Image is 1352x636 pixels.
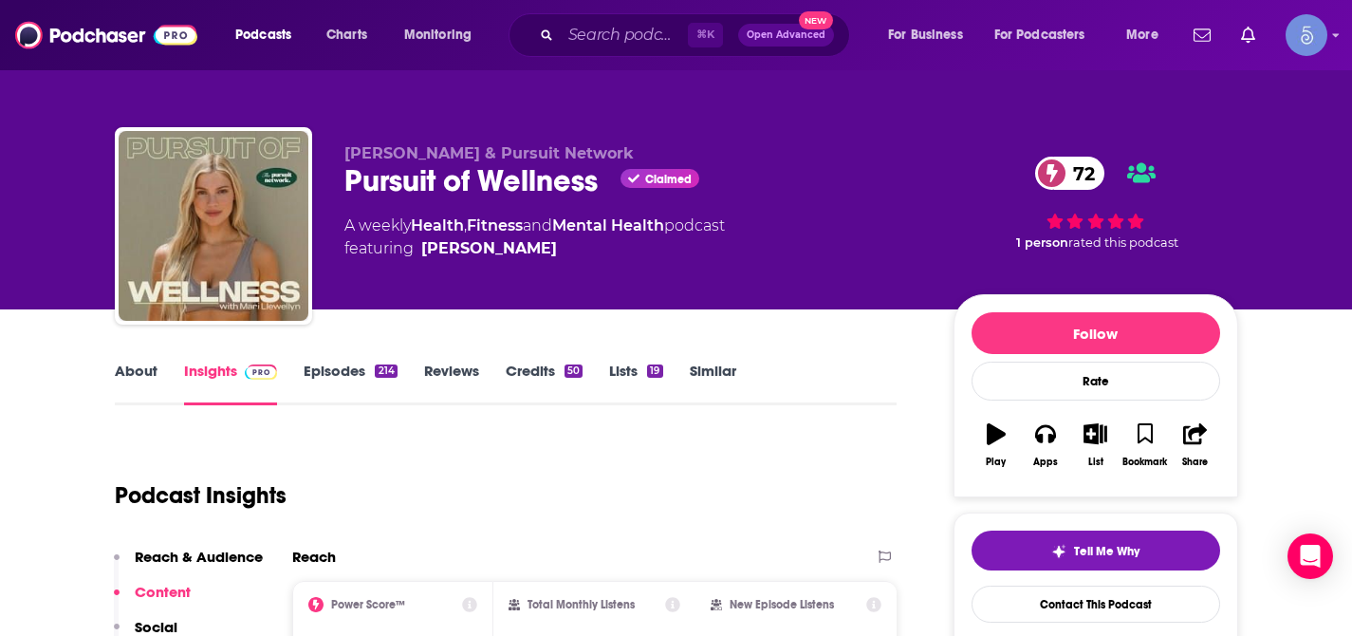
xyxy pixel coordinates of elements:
div: 50 [565,365,583,378]
div: Search podcasts, credits, & more... [527,13,868,57]
span: 1 person [1016,235,1068,250]
span: and [523,216,552,234]
span: Logged in as Spiral5-G1 [1286,14,1327,56]
a: Lists19 [609,362,662,405]
a: Credits50 [506,362,583,405]
span: rated this podcast [1068,235,1178,250]
span: Open Advanced [747,30,825,40]
div: 72 1 personrated this podcast [954,144,1238,262]
a: Mental Health [552,216,664,234]
span: [PERSON_NAME] & Pursuit Network [344,144,634,162]
h2: New Episode Listens [730,598,834,611]
a: Charts [314,20,379,50]
span: For Podcasters [994,22,1085,48]
div: 214 [375,365,397,378]
a: Mari Llewellyn [421,237,557,260]
a: InsightsPodchaser Pro [184,362,278,405]
span: 72 [1054,157,1104,190]
p: Reach & Audience [135,548,263,566]
a: Episodes214 [304,362,397,405]
span: New [799,11,833,29]
div: 19 [647,365,662,378]
a: About [115,362,157,405]
img: Podchaser Pro [245,365,278,380]
h2: Power Score™ [331,598,405,611]
div: List [1088,457,1103,468]
button: Show profile menu [1286,14,1327,56]
a: Show notifications dropdown [1186,19,1218,51]
img: Podchaser - Follow, Share and Rate Podcasts [15,17,197,53]
a: Similar [690,362,736,405]
button: open menu [875,20,987,50]
span: Claimed [645,175,692,184]
button: open menu [982,20,1113,50]
div: Play [986,457,1006,468]
div: A weekly podcast [344,215,725,260]
span: , [464,216,467,234]
button: Open AdvancedNew [738,24,834,47]
span: Tell Me Why [1074,544,1139,559]
div: Open Intercom Messenger [1287,533,1333,579]
a: 72 [1035,157,1104,190]
span: Podcasts [235,22,291,48]
input: Search podcasts, credits, & more... [561,20,688,50]
span: Charts [326,22,367,48]
button: List [1070,411,1120,479]
a: Contact This Podcast [972,586,1220,623]
img: tell me why sparkle [1051,544,1066,559]
a: Reviews [424,362,479,405]
button: Reach & Audience [114,548,263,583]
span: More [1126,22,1158,48]
span: Monitoring [404,22,472,48]
button: Play [972,411,1021,479]
div: Bookmark [1122,457,1167,468]
h2: Reach [292,548,336,566]
a: Fitness [467,216,523,234]
button: open menu [1113,20,1182,50]
button: Bookmark [1120,411,1170,479]
span: featuring [344,237,725,260]
button: Follow [972,312,1220,354]
button: open menu [391,20,496,50]
h2: Total Monthly Listens [528,598,635,611]
p: Social [135,618,177,636]
h1: Podcast Insights [115,481,287,510]
div: Apps [1033,457,1058,468]
a: Health [411,216,464,234]
p: Content [135,583,191,601]
span: ⌘ K [688,23,723,47]
div: Rate [972,362,1220,401]
img: Pursuit of Wellness [119,131,308,321]
a: Show notifications dropdown [1233,19,1263,51]
button: Share [1170,411,1219,479]
button: open menu [222,20,316,50]
div: Share [1182,457,1208,468]
button: tell me why sparkleTell Me Why [972,531,1220,571]
button: Apps [1021,411,1070,479]
span: For Business [888,22,963,48]
button: Content [114,583,191,618]
img: User Profile [1286,14,1327,56]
